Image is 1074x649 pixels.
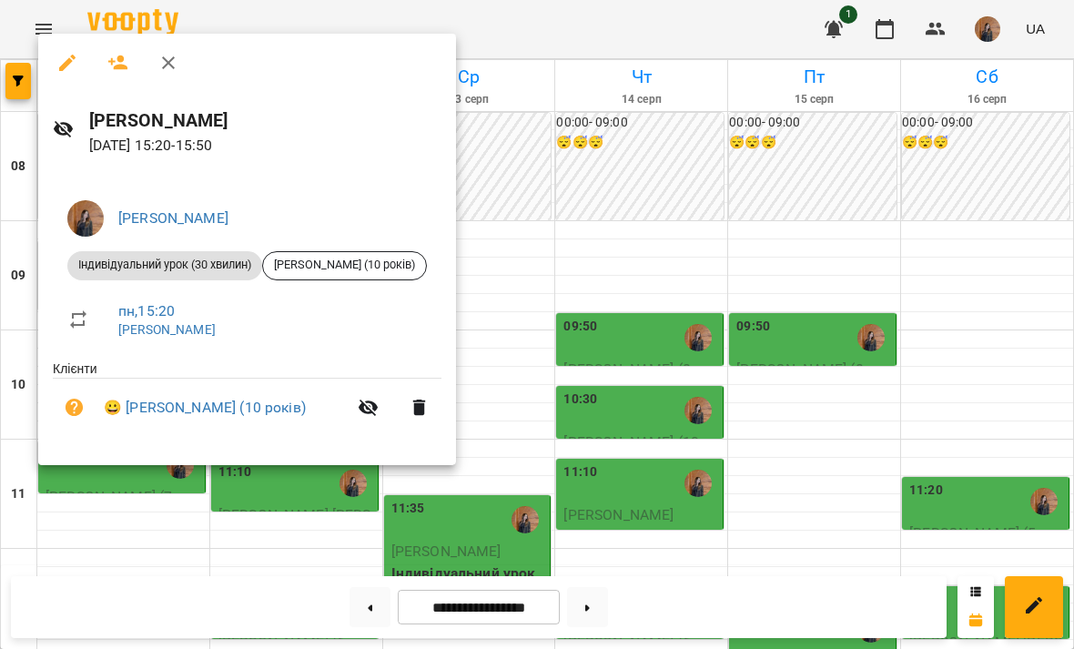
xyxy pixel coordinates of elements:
ul: Клієнти [53,360,441,444]
span: Індивідуальний урок (30 хвилин) [67,257,262,273]
a: пн , 15:20 [118,302,175,319]
a: [PERSON_NAME] [118,209,228,227]
p: [DATE] 15:20 - 15:50 [89,135,441,157]
h6: [PERSON_NAME] [89,106,441,135]
a: [PERSON_NAME] [118,322,216,337]
img: 40e98ae57a22f8772c2bdbf2d9b59001.jpeg [67,200,104,237]
div: [PERSON_NAME] (10 років) [262,251,427,280]
span: [PERSON_NAME] (10 років) [263,257,426,273]
button: Візит ще не сплачено. Додати оплату? [53,386,96,430]
a: 😀 [PERSON_NAME] (10 років) [104,397,306,419]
